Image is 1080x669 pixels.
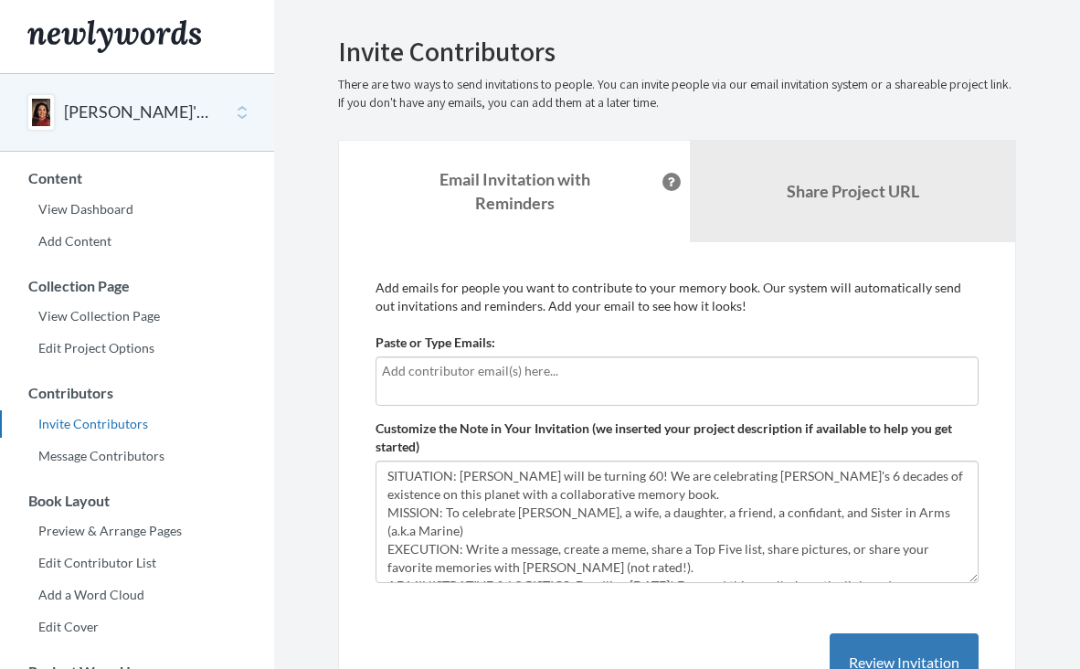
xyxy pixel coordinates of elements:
label: Paste or Type Emails: [376,334,495,352]
h2: Invite Contributors [338,37,1016,67]
strong: Email Invitation with Reminders [439,169,590,213]
b: Share Project URL [787,181,919,201]
img: Newlywords logo [27,20,201,53]
textarea: SITUATION: [PERSON_NAME] will be turning 60! We are celebrating [PERSON_NAME]'s 6 decades of exis... [376,461,979,583]
h3: Collection Page [1,278,274,294]
h3: Contributors [1,385,274,401]
input: Add contributor email(s) here... [382,361,972,381]
label: Customize the Note in Your Invitation (we inserted your project description if available to help ... [376,419,979,456]
p: There are two ways to send invitations to people. You can invite people via our email invitation ... [338,76,1016,112]
h3: Book Layout [1,493,274,509]
button: [PERSON_NAME]'s 60th Birthday! [64,101,212,124]
p: Add emails for people you want to contribute to your memory book. Our system will automatically s... [376,279,979,315]
h3: Content [1,170,274,186]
